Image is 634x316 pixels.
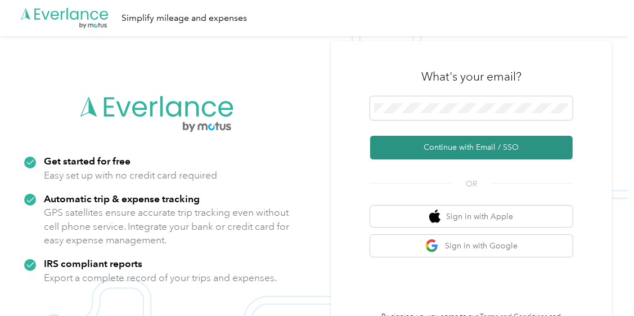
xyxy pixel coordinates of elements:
[44,257,142,269] strong: IRS compliant reports
[44,168,217,183] p: Easy set up with no credit card required
[122,11,247,25] div: Simplify mileage and expenses
[370,136,573,159] button: Continue with Email / SSO
[429,210,440,224] img: apple logo
[370,235,573,257] button: google logoSign in with Google
[370,206,573,228] button: apple logoSign in with Apple
[44,206,290,247] p: GPS satellites ensure accurate trip tracking even without cell phone service. Integrate your bank...
[44,155,131,167] strong: Get started for free
[425,239,439,253] img: google logo
[44,271,277,285] p: Export a complete record of your trips and expenses.
[421,69,521,84] h3: What's your email?
[452,178,491,190] span: OR
[44,193,200,204] strong: Automatic trip & expense tracking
